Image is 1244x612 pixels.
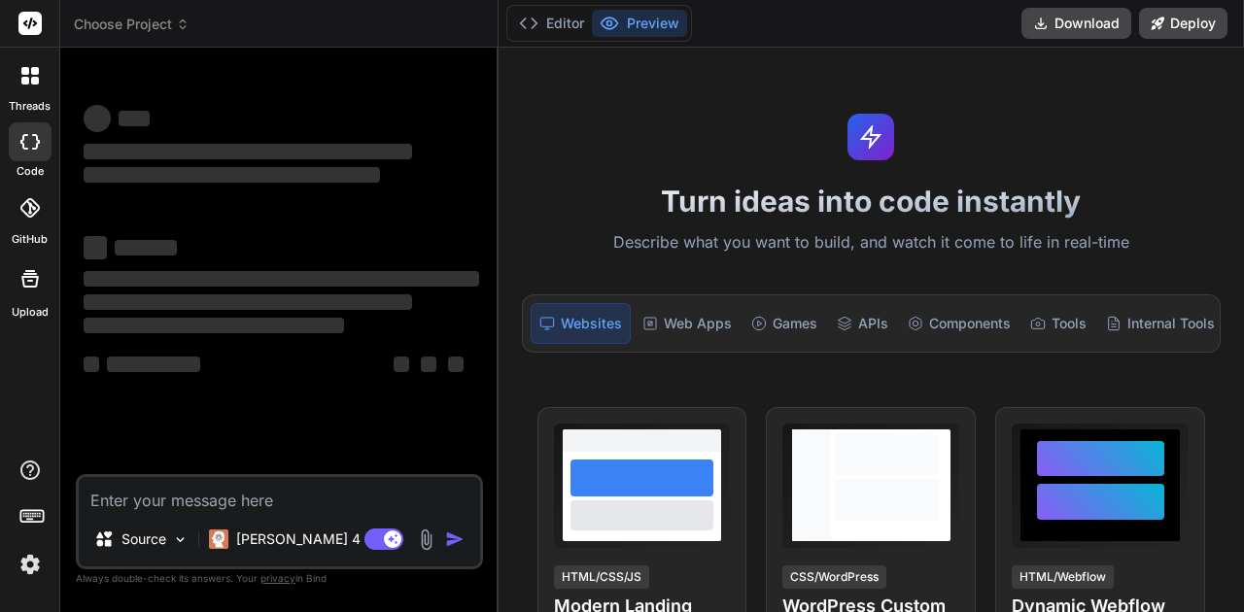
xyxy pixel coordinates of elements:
[445,529,465,549] img: icon
[421,357,436,372] span: ‌
[782,565,886,589] div: CSS/WordPress
[76,569,483,588] p: Always double-check its answers. Your in Bind
[74,15,190,34] span: Choose Project
[84,294,412,310] span: ‌
[1022,303,1094,344] div: Tools
[12,304,49,321] label: Upload
[9,98,51,115] label: threads
[635,303,740,344] div: Web Apps
[1012,565,1114,589] div: HTML/Webflow
[115,240,177,255] span: ‌
[84,318,344,333] span: ‌
[743,303,825,344] div: Games
[510,184,1232,219] h1: Turn ideas into code instantly
[12,231,48,248] label: GitHub
[1021,8,1131,39] button: Download
[84,271,479,287] span: ‌
[394,357,409,372] span: ‌
[900,303,1019,344] div: Components
[84,105,111,132] span: ‌
[14,548,47,581] img: settings
[107,357,200,372] span: ‌
[209,529,228,549] img: Claude 4 Sonnet
[1139,8,1227,39] button: Deploy
[829,303,896,344] div: APIs
[531,303,631,344] div: Websites
[84,144,412,159] span: ‌
[84,236,107,259] span: ‌
[119,111,150,126] span: ‌
[172,531,189,548] img: Pick Models
[236,529,381,549] p: [PERSON_NAME] 4 S..
[448,357,464,372] span: ‌
[84,357,99,372] span: ‌
[511,10,592,37] button: Editor
[554,565,649,589] div: HTML/CSS/JS
[415,528,437,551] img: attachment
[592,10,687,37] button: Preview
[121,529,166,549] p: Source
[260,572,295,584] span: privacy
[1098,303,1223,344] div: Internal Tools
[84,167,380,183] span: ‌
[17,163,44,180] label: code
[510,230,1232,255] p: Describe what you want to build, and watch it come to life in real-time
